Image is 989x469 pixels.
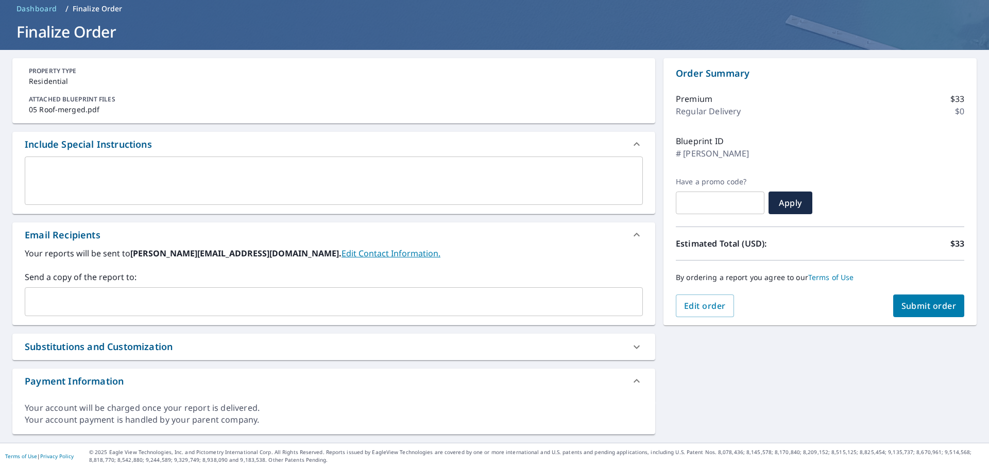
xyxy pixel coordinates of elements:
[950,237,964,250] p: $33
[29,76,639,86] p: Residential
[25,247,643,259] label: Your reports will be sent to
[25,228,100,242] div: Email Recipients
[676,135,724,147] p: Blueprint ID
[12,1,977,17] nav: breadcrumb
[25,137,152,151] div: Include Special Instructions
[769,192,812,214] button: Apply
[950,93,964,105] p: $33
[808,272,854,282] a: Terms of Use
[29,66,639,76] p: PROPERTY TYPE
[5,453,37,460] a: Terms of Use
[676,66,964,80] p: Order Summary
[676,147,749,160] p: # [PERSON_NAME]
[25,374,124,388] div: Payment Information
[12,334,655,360] div: Substitutions and Customization
[893,294,965,317] button: Submit order
[29,95,639,104] p: ATTACHED BLUEPRINT FILES
[684,300,726,311] span: Edit order
[676,273,964,282] p: By ordering a report you agree to our
[12,1,61,17] a: Dashboard
[342,248,440,259] a: EditContactInfo
[73,4,123,14] p: Finalize Order
[40,453,74,460] a: Privacy Policy
[5,453,74,459] p: |
[89,448,984,464] p: © 2025 Eagle View Technologies, Inc. and Pictometry International Corp. All Rights Reserved. Repo...
[676,237,820,250] p: Estimated Total (USD):
[65,3,69,15] li: /
[25,271,643,283] label: Send a copy of the report to:
[676,177,764,186] label: Have a promo code?
[29,104,639,115] p: 05 Roof-merged.pdf
[25,414,643,426] div: Your account payment is handled by your parent company.
[676,294,734,317] button: Edit order
[955,105,964,117] p: $0
[130,248,342,259] b: [PERSON_NAME][EMAIL_ADDRESS][DOMAIN_NAME].
[12,222,655,247] div: Email Recipients
[676,93,712,105] p: Premium
[12,132,655,157] div: Include Special Instructions
[777,197,804,209] span: Apply
[12,21,977,42] h1: Finalize Order
[25,402,643,414] div: Your account will be charged once your report is delivered.
[676,105,741,117] p: Regular Delivery
[16,4,57,14] span: Dashboard
[25,340,173,354] div: Substitutions and Customization
[12,369,655,393] div: Payment Information
[901,300,957,311] span: Submit order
